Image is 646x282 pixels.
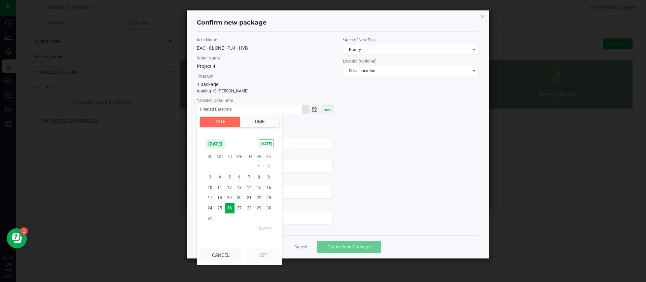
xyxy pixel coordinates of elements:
td: Friday, August 15, 2025 [254,183,264,193]
label: Strain Name [197,55,333,61]
button: Create New Package [317,241,381,253]
td: Saturday, August 2, 2025 [264,162,274,172]
th: Su [205,152,215,162]
span: 10 [205,183,215,193]
span: Pantry [343,45,470,54]
span: 12 [225,183,235,193]
span: 18 [215,193,225,203]
span: 31 [205,213,215,224]
td: Thursday, August 7, 2025 [244,172,254,183]
span: 29 [254,203,264,213]
td: Tuesday, August 5, 2025 [225,172,235,183]
th: [DATE] [205,224,274,234]
span: 26 [225,203,235,213]
span: 7 [244,172,254,183]
td: Saturday, August 30, 2025 [264,203,274,213]
label: Area of New Pkg [343,37,479,43]
span: 16 [264,183,274,193]
span: 17 [205,193,215,203]
span: Create New Package [327,244,371,249]
th: Mo [215,152,225,162]
span: 6 [235,172,244,183]
span: 30 [264,203,274,213]
td: Tuesday, August 12, 2025 [225,183,235,193]
span: [DATE] [205,139,225,149]
button: Date tab [200,117,240,127]
span: 3 [205,172,215,183]
td: Saturday, August 9, 2025 [264,172,274,183]
td: Wednesday, August 27, 2025 [235,203,244,213]
td: Friday, August 1, 2025 [254,162,264,172]
span: NO DATA FOUND [343,66,479,76]
span: 28 [244,203,254,213]
td: Thursday, August 28, 2025 [244,203,254,213]
td: Sunday, August 24, 2025 [205,203,215,213]
span: 8 [254,172,264,183]
span: Toggle popup [309,105,322,114]
span: 27 [235,203,244,213]
span: (optional) [359,59,376,64]
iframe: Resource center [7,228,27,248]
label: Item Name [197,37,333,43]
span: 2 [264,162,274,172]
td: Friday, August 8, 2025 [254,172,264,183]
span: 19 [225,193,235,203]
span: Select location [343,66,470,76]
td: Wednesday, August 6, 2025 [235,172,244,183]
label: Created Date/Time [197,97,333,104]
h4: Confirm new package [197,18,479,27]
span: 1 package [197,82,218,87]
td: Monday, August 18, 2025 [215,193,225,203]
td: Monday, August 11, 2025 [215,183,225,193]
span: 11 [215,183,225,193]
th: We [235,152,244,162]
td: Sunday, August 10, 2025 [205,183,215,193]
td: Friday, August 29, 2025 [254,203,264,213]
td: Sunday, August 31, 2025 [205,213,215,224]
span: 15 [254,183,264,193]
td: Thursday, August 14, 2025 [244,183,254,193]
th: Fr [254,152,264,162]
div: EAC - CLONE - PJ4 - HYB [197,45,333,52]
span: 21 [244,193,254,203]
span: 22 [254,193,264,203]
span: 25 [215,203,225,213]
a: Cancel [294,244,307,250]
span: 4 [215,172,225,183]
td: Monday, August 25, 2025 [215,203,225,213]
span: 13 [235,183,244,193]
th: Sa [264,152,274,162]
div: Project 4 [197,63,333,70]
span: Now [324,108,331,112]
span: 1 [254,162,264,172]
span: 24 [205,203,215,213]
button: Cancel [200,248,242,263]
th: Tu [225,152,235,162]
p: totaling 10 [PERSON_NAME] [197,88,333,94]
span: 5 [225,172,235,183]
td: Tuesday, August 19, 2025 [225,193,235,203]
span: 14 [244,183,254,193]
td: Saturday, August 23, 2025 [264,193,274,203]
td: Wednesday, August 13, 2025 [235,183,244,193]
th: Th [244,152,254,162]
td: Sunday, August 17, 2025 [205,193,215,203]
span: 20 [235,193,244,203]
td: Monday, August 4, 2025 [215,172,225,183]
td: Tuesday, August 26, 2025 [225,203,235,213]
td: Wednesday, August 20, 2025 [235,193,244,203]
td: Sunday, August 3, 2025 [205,172,215,183]
td: Thursday, August 21, 2025 [244,193,254,203]
label: Location [343,58,479,64]
iframe: Resource center unread badge [20,227,28,235]
label: Total Qty [197,73,333,79]
span: 9 [264,172,274,183]
input: Created Datetime [197,105,302,114]
td: Friday, August 22, 2025 [254,193,264,203]
button: Time tab [240,117,279,127]
td: Saturday, August 16, 2025 [264,183,274,193]
span: 23 [264,193,274,203]
span: [DATE] [259,139,274,148]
